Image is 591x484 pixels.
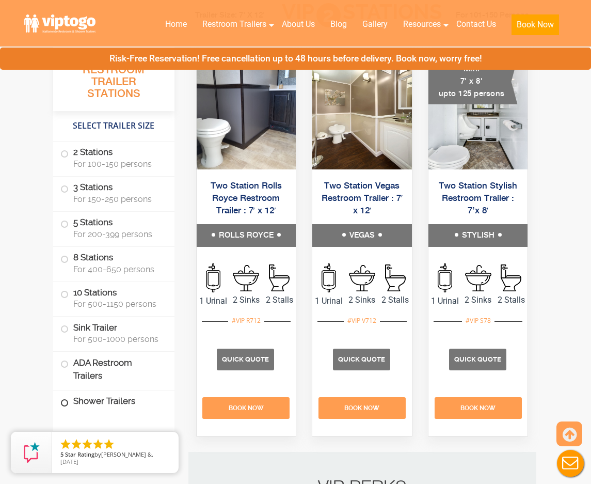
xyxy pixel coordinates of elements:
span: For 200-399 persons [73,229,162,239]
a: Book Now [202,397,291,419]
span: Quick Quote [338,355,385,363]
a: Two Station Rolls Royce Restroom Trailer : 7′ x 12′ [211,181,282,215]
a: Two Station Stylish Restroom Trailer : 7’x 8′ [439,181,517,215]
span: Book Now [344,404,379,412]
a: Book Now [504,13,567,41]
button: Book Now [512,14,559,35]
a: Gallery [355,13,395,36]
span: 2 Sinks [230,294,263,306]
img: an icon of sink [465,265,491,291]
img: an icon of urinal [206,263,220,292]
img: an icon of urinal [438,263,452,292]
span: [DATE] [60,458,78,465]
img: an icon of stall [501,264,521,291]
img: an icon of stall [385,264,406,291]
li:  [92,438,104,450]
a: Book Now [317,397,407,419]
label: 3 Stations [60,177,167,209]
a: Restroom Trailers [195,13,274,36]
img: Side view of two station restroom trailer with separate doors for males and females [312,51,412,169]
a: Quick Quote [333,354,391,364]
span: Star Rating [65,450,94,458]
a: About Us [274,13,323,36]
a: Two Station Vegas Restroom Trailer : 7′ x 12′ [322,181,403,215]
label: 10 Stations [60,282,167,314]
span: 5 [60,450,63,458]
img: an icon of stall [269,264,290,291]
span: by [60,451,170,459]
h3: All Portable Restroom Trailer Stations [53,49,174,111]
div: #VIP V712 [344,314,380,327]
span: 1 Urinal [312,295,345,307]
span: [PERSON_NAME] &. [101,450,153,458]
li:  [81,438,93,450]
h5: VEGAS [312,224,412,247]
img: an icon of urinal [322,263,336,292]
li:  [59,438,72,450]
span: Book Now [460,404,496,412]
label: 5 Stations [60,212,167,244]
img: Side view of two station restroom trailer with separate doors for males and females [197,51,296,169]
label: 8 Stations [60,247,167,279]
h4: Select Trailer Size [53,116,174,136]
a: Quick Quote [449,354,507,364]
h5: ROLLS ROYCE [197,224,296,247]
div: Mini 7' x 8' upto 125 persons [428,59,518,104]
a: Contact Us [449,13,504,36]
img: an icon of sink [349,265,375,291]
img: an icon of sink [233,265,259,291]
label: Sink Trailer [60,317,167,349]
span: For 500-1150 persons [73,299,162,309]
div: #VIP S78 [462,314,494,327]
li:  [70,438,83,450]
label: ADA Restroom Trailers [60,352,167,387]
span: For 400-650 persons [73,264,162,274]
label: 2 Stations [60,142,167,174]
li:  [103,438,115,450]
a: Blog [323,13,355,36]
span: 2 Stalls [494,294,528,306]
img: Review Rating [21,442,42,463]
span: For 100-150 persons [73,159,162,169]
span: 2 Sinks [461,294,494,306]
span: Quick Quote [222,355,269,363]
h5: STYLISH [428,224,528,247]
a: Quick Quote [217,354,275,364]
button: Live Chat [550,443,591,484]
span: 2 Stalls [379,294,412,306]
a: Home [157,13,195,36]
a: Resources [395,13,449,36]
span: 2 Sinks [345,294,378,306]
label: Shower Trailers [60,391,167,413]
img: A mini restroom trailer with two separate stations and separate doors for males and females [428,51,528,169]
span: Quick Quote [454,355,501,363]
span: 2 Stalls [263,294,296,306]
span: Book Now [229,404,264,412]
span: For 150-250 persons [73,194,162,204]
span: For 500-1000 persons [73,334,162,344]
a: Book Now [434,397,523,419]
div: #VIP R712 [228,314,264,327]
span: 1 Urinal [197,295,230,307]
span: 1 Urinal [428,295,461,307]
